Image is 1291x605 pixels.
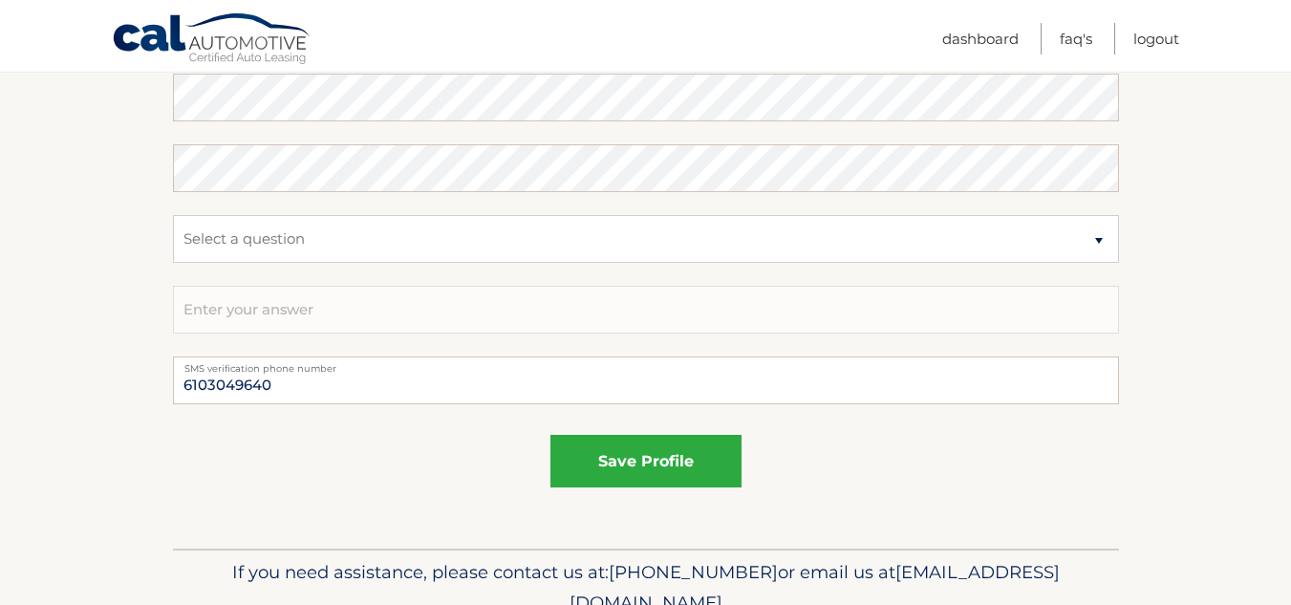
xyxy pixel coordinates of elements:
a: Dashboard [942,23,1019,54]
button: save profile [550,435,742,487]
input: Telephone number for SMS login verification [173,357,1119,404]
input: Enter your answer [173,286,1119,334]
span: [PHONE_NUMBER] [609,561,778,583]
a: Logout [1133,23,1179,54]
a: FAQ's [1060,23,1092,54]
label: SMS verification phone number [173,357,1119,372]
a: Cal Automotive [112,12,312,68]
